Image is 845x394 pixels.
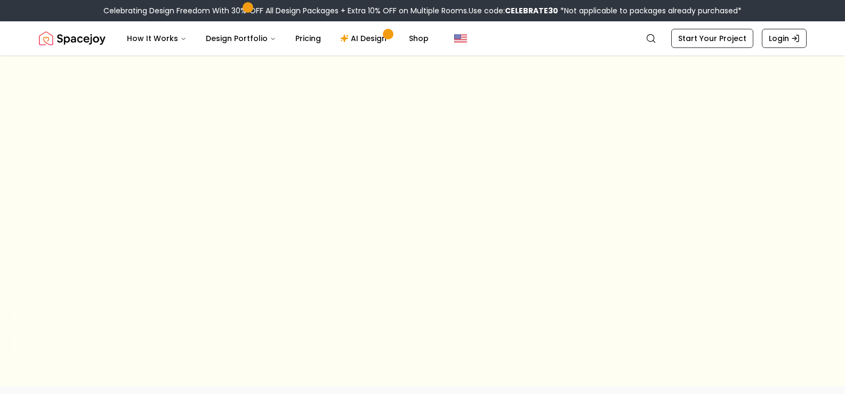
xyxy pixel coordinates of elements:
nav: Main [118,28,437,49]
a: Login [762,29,807,48]
a: Spacejoy [39,28,106,49]
a: Shop [400,28,437,49]
a: Pricing [287,28,329,49]
span: Use code: [469,5,558,16]
nav: Global [39,21,807,55]
img: Spacejoy Logo [39,28,106,49]
button: Design Portfolio [197,28,285,49]
span: *Not applicable to packages already purchased* [558,5,742,16]
a: AI Design [332,28,398,49]
img: United States [454,32,467,45]
a: Start Your Project [671,29,753,48]
button: How It Works [118,28,195,49]
div: Celebrating Design Freedom With 30% OFF All Design Packages + Extra 10% OFF on Multiple Rooms. [103,5,742,16]
b: CELEBRATE30 [505,5,558,16]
